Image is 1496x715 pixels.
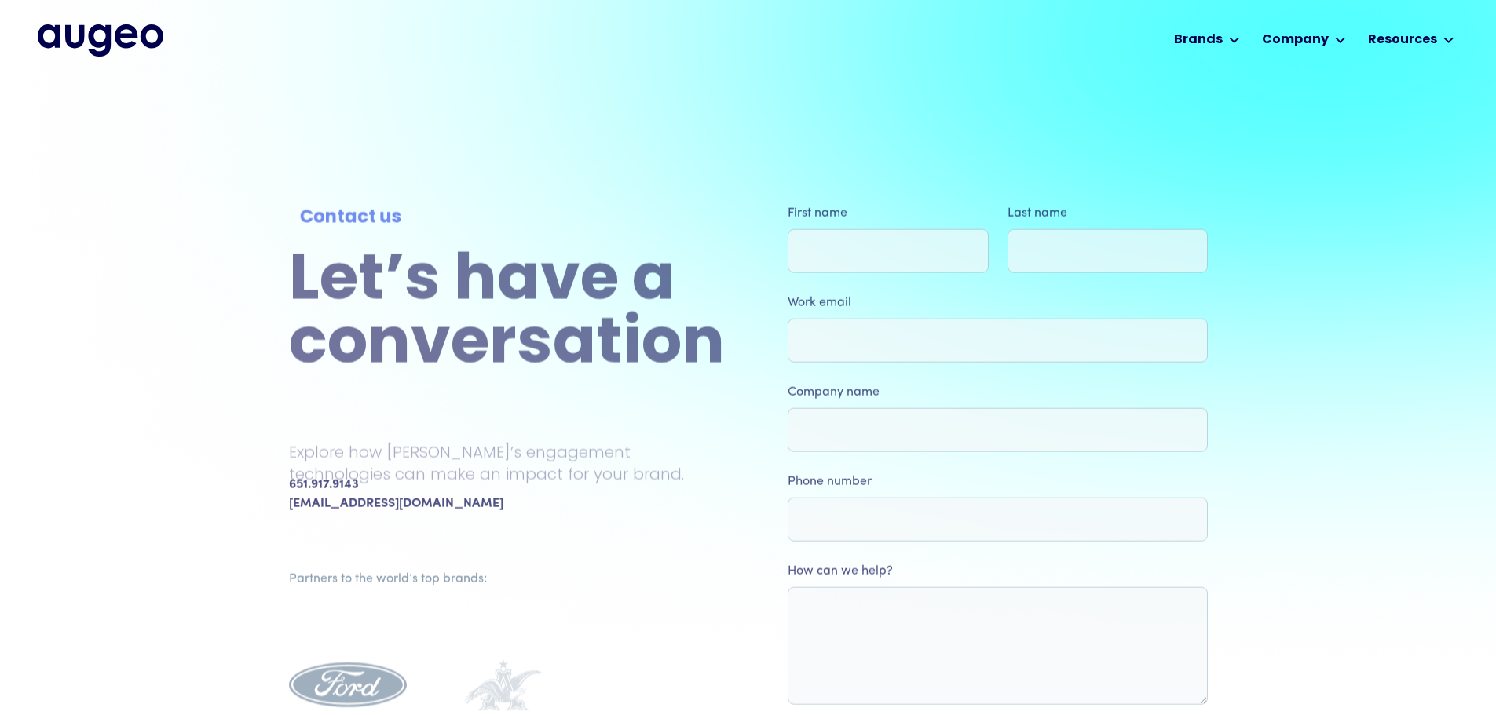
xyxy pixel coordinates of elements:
[289,250,725,378] h2: Let’s have a conversation
[1007,204,1208,223] label: Last name
[289,441,725,485] p: Explore how [PERSON_NAME]’s engagement technologies can make an impact for your brand.
[1262,31,1329,49] div: Company
[788,472,1208,491] label: Phone number
[289,570,718,589] div: Partners to the world’s top brands:
[788,204,989,223] label: First name
[788,562,1208,581] label: How can we help?
[788,294,1208,312] label: Work email
[289,494,503,513] a: [EMAIL_ADDRESS][DOMAIN_NAME]
[1174,31,1223,49] div: Brands
[1368,31,1437,49] div: Resources
[299,205,714,232] div: Contact us
[788,383,1208,402] label: Company name
[38,24,163,56] a: home
[38,24,163,56] img: Augeo's full logo in midnight blue.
